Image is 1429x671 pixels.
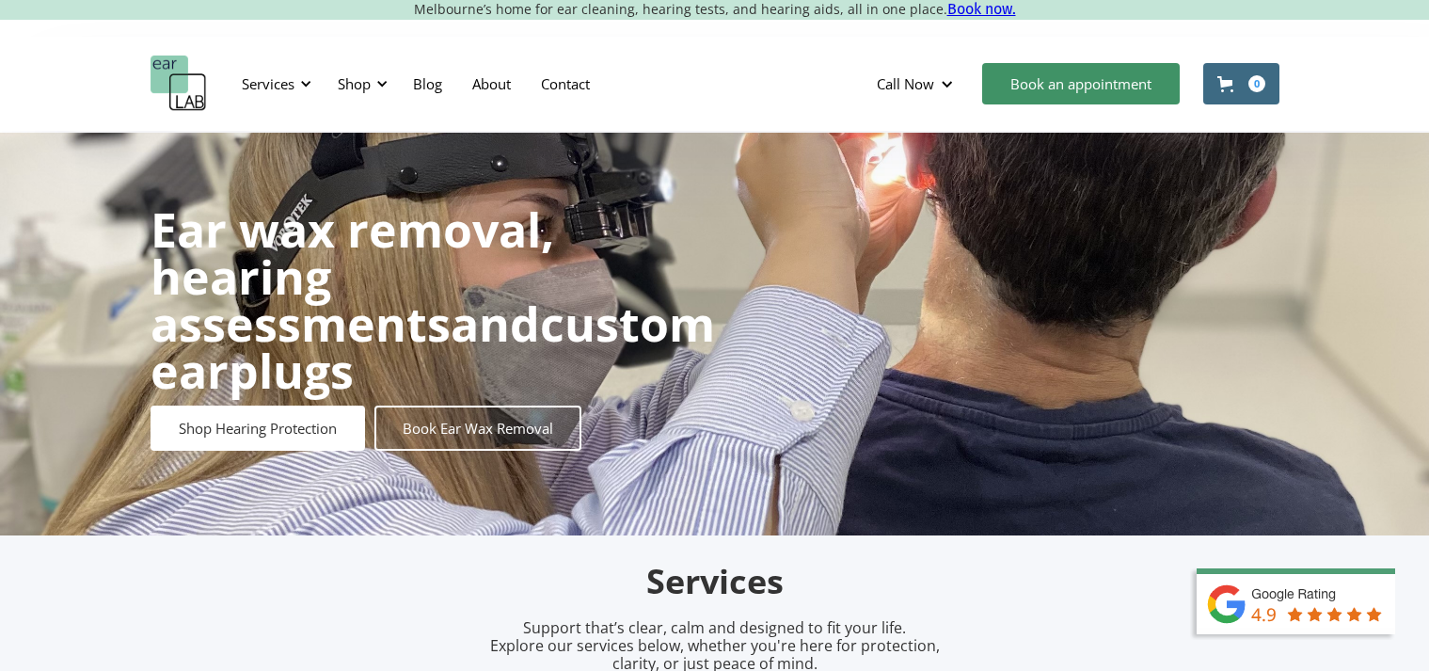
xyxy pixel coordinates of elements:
[982,63,1180,104] a: Book an appointment
[338,74,371,93] div: Shop
[526,56,605,111] a: Contact
[151,206,715,394] h1: and
[151,406,365,451] a: Shop Hearing Protection
[273,560,1157,604] h2: Services
[151,56,207,112] a: home
[151,198,554,356] strong: Ear wax removal, hearing assessments
[1203,63,1279,104] a: Open cart
[398,56,457,111] a: Blog
[457,56,526,111] a: About
[326,56,393,112] div: Shop
[374,406,581,451] a: Book Ear Wax Removal
[230,56,317,112] div: Services
[151,292,715,403] strong: custom earplugs
[862,56,973,112] div: Call Now
[242,74,294,93] div: Services
[1248,75,1265,92] div: 0
[877,74,934,93] div: Call Now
